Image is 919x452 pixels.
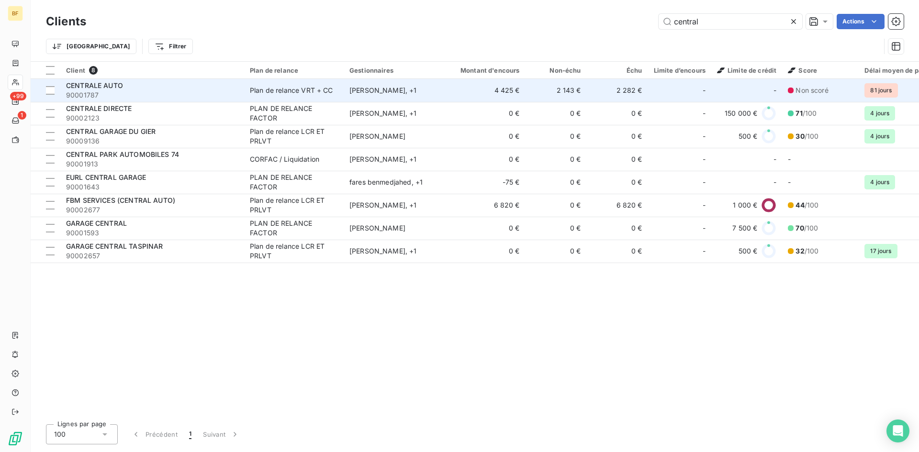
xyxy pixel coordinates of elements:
[864,244,897,258] span: 17 jours
[250,173,338,192] div: PLAN DE RELANCE FACTOR
[587,240,648,263] td: 0 €
[8,6,23,21] div: BF
[443,217,526,240] td: 0 €
[796,132,804,140] span: 30
[526,125,587,148] td: 0 €
[531,66,581,74] div: Non-échu
[796,201,804,209] span: 44
[349,224,405,232] span: [PERSON_NAME]
[443,240,526,263] td: 0 €
[593,66,642,74] div: Échu
[349,246,437,256] div: [PERSON_NAME] , + 1
[349,86,437,95] div: [PERSON_NAME] , + 1
[587,102,648,125] td: 0 €
[732,223,757,233] span: 7 500 €
[46,13,86,30] h3: Clients
[8,431,23,446] img: Logo LeanPay
[349,109,437,118] div: [PERSON_NAME] , + 1
[796,224,804,232] span: 70
[250,154,319,164] div: CORFAC / Liquidation
[250,66,338,74] div: Plan de relance
[796,200,818,210] span: /100
[739,246,758,256] span: 500 €
[443,125,526,148] td: 0 €
[66,66,85,74] span: Client
[66,205,238,215] span: 90002677
[703,200,706,210] span: -
[587,79,648,102] td: 2 282 €
[725,109,757,118] span: 150 000 €
[250,86,333,95] div: Plan de relance VRT + CC
[66,136,238,146] span: 90009136
[54,430,66,439] span: 100
[443,79,526,102] td: 4 425 €
[349,177,437,187] div: fares benmedjahed , + 1
[773,86,776,95] span: -
[587,148,648,171] td: 0 €
[66,242,163,250] span: GARAGE CENTRAL TASPINAR
[796,223,818,233] span: /100
[349,132,405,140] span: [PERSON_NAME]
[703,109,706,118] span: -
[250,104,338,123] div: PLAN DE RELANCE FACTOR
[197,424,246,444] button: Suivant
[526,217,587,240] td: 0 €
[46,39,136,54] button: [GEOGRAPHIC_DATA]
[526,171,587,194] td: 0 €
[66,159,238,169] span: 90001913
[66,81,123,89] span: CENTRALE AUTO
[526,194,587,217] td: 0 €
[18,111,26,120] span: 1
[837,14,885,29] button: Actions
[796,132,818,141] span: /100
[703,177,706,187] span: -
[864,175,895,189] span: 4 jours
[717,66,776,74] span: Limite de crédit
[66,219,127,227] span: GARAGE CENTRAL
[526,79,587,102] td: 2 143 €
[587,171,648,194] td: 0 €
[189,430,191,439] span: 1
[349,200,437,210] div: [PERSON_NAME] , + 1
[773,154,776,164] span: -
[66,127,156,135] span: CENTRAL GARAGE DU GIER
[796,109,817,118] span: /100
[733,200,757,210] span: 1 000 €
[788,178,791,186] span: -
[66,182,238,192] span: 90001643
[125,424,183,444] button: Précédent
[250,196,338,215] div: Plan de relance LCR ET PRLVT
[864,83,897,98] span: 81 jours
[796,247,804,255] span: 32
[703,154,706,164] span: -
[183,424,197,444] button: 1
[250,219,338,238] div: PLAN DE RELANCE FACTOR
[659,14,802,29] input: Rechercher
[10,92,26,100] span: +99
[89,66,98,75] span: 8
[587,217,648,240] td: 0 €
[864,106,895,121] span: 4 jours
[796,246,818,256] span: /100
[66,104,132,112] span: CENTRALE DIRECTE
[66,196,175,204] span: FBM SERVICES (CENTRAL AUTO)
[703,132,706,141] span: -
[66,90,238,100] span: 90001787
[250,242,338,261] div: Plan de relance LCR ET PRLVT
[66,150,179,158] span: CENTRAL PARK AUTOMOBILES 74
[449,66,520,74] div: Montant d'encours
[886,419,909,442] div: Open Intercom Messenger
[443,171,526,194] td: -75 €
[526,102,587,125] td: 0 €
[703,223,706,233] span: -
[796,109,802,117] span: 71
[864,129,895,143] span: 4 jours
[788,155,791,163] span: -
[654,66,706,74] div: Limite d’encours
[148,39,192,54] button: Filtrer
[443,194,526,217] td: 6 820 €
[443,148,526,171] td: 0 €
[66,228,238,238] span: 90001593
[773,177,776,187] span: -
[349,154,437,164] div: [PERSON_NAME] , + 1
